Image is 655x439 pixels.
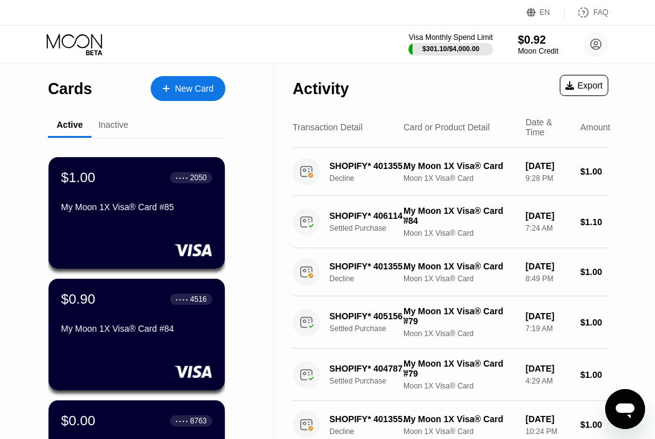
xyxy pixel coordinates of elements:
[98,120,128,130] div: Inactive
[580,166,608,176] div: $1.00
[518,34,558,47] div: $0.92
[525,211,570,221] div: [DATE]
[565,80,603,90] div: Export
[403,261,516,271] div: My Moon 1X Visa® Card
[329,427,420,436] div: Decline
[293,148,608,196] div: SHOPIFY* 401355931 [PHONE_NUMBER] USDeclineMy Moon 1X Visa® CardMoon 1X Visa® Card[DATE]9:28 PM$1.00
[580,217,608,227] div: $1.10
[408,33,492,42] div: Visa Monthly Spend Limit
[329,261,414,271] div: SHOPIFY* 401355931 [PHONE_NUMBER] US
[422,45,479,52] div: $301.10 / $4,000.00
[560,75,608,96] div: Export
[605,389,645,429] iframe: Button to launch messaging window
[518,34,558,55] div: $0.92Moon Credit
[403,122,490,132] div: Card or Product Detail
[525,174,570,183] div: 9:28 PM
[176,176,188,180] div: ● ● ● ●
[190,295,207,304] div: 4516
[580,370,608,380] div: $1.00
[293,196,608,248] div: SHOPIFY* 406114998 [PHONE_NUMBER] USSettled PurchaseMy Moon 1X Visa® Card #84Moon 1X Visa® Card[D...
[48,80,92,98] div: Cards
[408,33,492,55] div: Visa Monthly Spend Limit$301.10/$4,000.00
[49,157,225,269] div: $1.00● ● ● ●2050My Moon 1X Visa® Card #85
[190,173,207,182] div: 2050
[403,229,516,238] div: Moon 1X Visa® Card
[525,224,570,233] div: 7:24 AM
[329,311,414,321] div: SHOPIFY* 405156851 [PHONE_NUMBER] US
[190,417,207,425] div: 8763
[580,420,608,430] div: $1.00
[329,161,414,171] div: SHOPIFY* 401355931 [PHONE_NUMBER] US
[57,120,83,130] div: Active
[403,161,516,171] div: My Moon 1X Visa® Card
[525,427,570,436] div: 10:24 PM
[176,419,188,423] div: ● ● ● ●
[329,364,414,374] div: SHOPIFY* 404787623 [PHONE_NUMBER] US
[175,84,214,94] div: New Card
[525,311,570,321] div: [DATE]
[293,349,608,401] div: SHOPIFY* 404787623 [PHONE_NUMBER] USSettled PurchaseMy Moon 1X Visa® Card #79Moon 1X Visa® Card[D...
[403,359,516,379] div: My Moon 1X Visa® Card #79
[403,306,516,326] div: My Moon 1X Visa® Card #79
[49,279,225,390] div: $0.90● ● ● ●4516My Moon 1X Visa® Card #84
[580,317,608,327] div: $1.00
[525,377,570,385] div: 4:29 AM
[293,296,608,349] div: SHOPIFY* 405156851 [PHONE_NUMBER] USSettled PurchaseMy Moon 1X Visa® Card #79Moon 1X Visa® Card[D...
[329,224,420,233] div: Settled Purchase
[329,211,414,221] div: SHOPIFY* 406114998 [PHONE_NUMBER] US
[293,248,608,296] div: SHOPIFY* 401355931 [PHONE_NUMBER] USDeclineMy Moon 1X Visa® CardMoon 1X Visa® Card[DATE]8:49 PM$1.00
[329,414,414,424] div: SHOPIFY* 401355931 [PHONE_NUMBER] US
[525,324,570,333] div: 7:19 AM
[527,6,565,19] div: EN
[525,261,570,271] div: [DATE]
[580,267,608,277] div: $1.00
[403,206,516,226] div: My Moon 1X Visa® Card #84
[329,377,420,385] div: Settled Purchase
[403,414,516,424] div: My Moon 1X Visa® Card
[565,6,608,19] div: FAQ
[329,324,420,333] div: Settled Purchase
[329,274,420,283] div: Decline
[329,174,420,183] div: Decline
[525,274,570,283] div: 8:49 PM
[403,427,516,436] div: Moon 1X Visa® Card
[293,122,362,132] div: Transaction Detail
[176,297,188,301] div: ● ● ● ●
[293,80,349,98] div: Activity
[61,291,95,307] div: $0.90
[540,8,550,17] div: EN
[580,122,610,132] div: Amount
[61,413,95,429] div: $0.00
[403,174,516,183] div: Moon 1X Visa® Card
[403,274,516,283] div: Moon 1X Visa® Card
[403,329,516,338] div: Moon 1X Visa® Card
[61,170,95,186] div: $1.00
[525,414,570,424] div: [DATE]
[525,161,570,171] div: [DATE]
[525,117,570,137] div: Date & Time
[61,202,212,212] div: My Moon 1X Visa® Card #85
[151,76,225,101] div: New Card
[403,382,516,390] div: Moon 1X Visa® Card
[61,324,212,334] div: My Moon 1X Visa® Card #84
[593,8,608,17] div: FAQ
[525,364,570,374] div: [DATE]
[518,47,558,55] div: Moon Credit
